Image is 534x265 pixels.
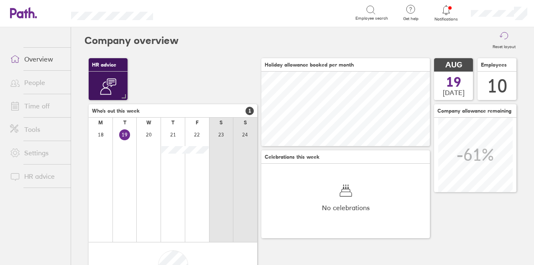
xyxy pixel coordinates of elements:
[488,42,521,49] label: Reset layout
[437,108,511,114] span: Company allowance remaining
[146,120,151,126] div: W
[445,61,462,69] span: AUG
[433,17,460,22] span: Notifications
[3,168,71,185] a: HR advice
[443,89,465,96] span: [DATE]
[95,95,121,209] div: Get expert help and advice on employment law, employee contracts and HR with NatWest Mentor.
[3,121,71,138] a: Tools
[84,27,179,54] h2: Company overview
[220,120,222,126] div: S
[481,62,507,68] span: Employees
[92,108,140,114] span: Who's out this week
[3,144,71,161] a: Settings
[322,204,370,211] span: No celebrations
[123,120,126,126] div: T
[3,98,71,114] a: Time off
[196,120,199,126] div: F
[3,74,71,91] a: People
[488,27,521,54] button: Reset layout
[92,62,116,68] span: HR advice
[446,75,461,89] span: 19
[244,120,247,126] div: S
[98,120,103,126] div: M
[433,4,460,22] a: Notifications
[265,62,354,68] span: Holiday allowance booked per month
[245,107,254,115] span: 1
[3,51,71,67] a: Overview
[176,9,197,16] div: Search
[355,16,388,21] span: Employee search
[171,120,174,126] div: T
[265,154,319,160] span: Celebrations this week
[487,75,507,97] div: 10
[397,16,424,21] span: Get help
